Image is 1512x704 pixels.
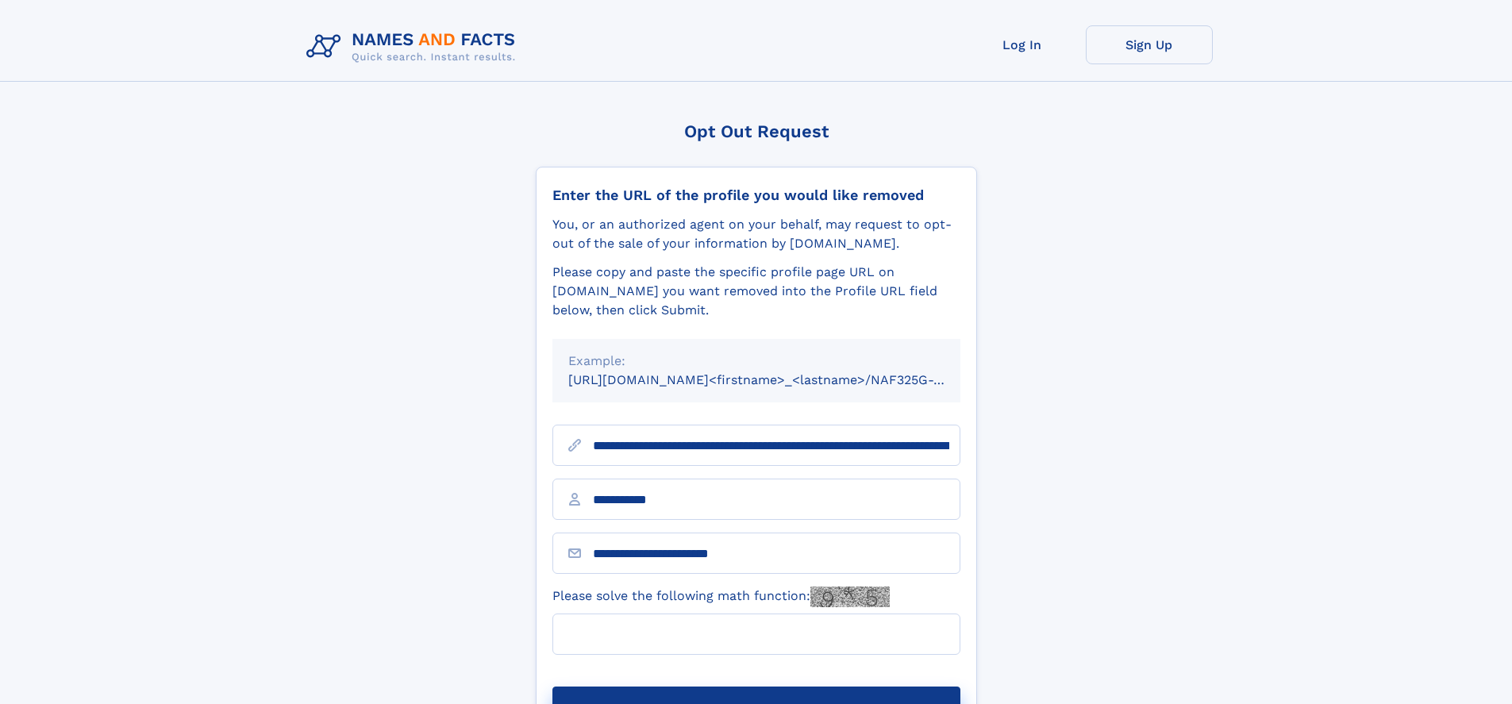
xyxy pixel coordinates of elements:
[959,25,1086,64] a: Log In
[552,263,960,320] div: Please copy and paste the specific profile page URL on [DOMAIN_NAME] you want removed into the Pr...
[300,25,529,68] img: Logo Names and Facts
[552,587,890,607] label: Please solve the following math function:
[1086,25,1213,64] a: Sign Up
[536,121,977,141] div: Opt Out Request
[552,215,960,253] div: You, or an authorized agent on your behalf, may request to opt-out of the sale of your informatio...
[552,187,960,204] div: Enter the URL of the profile you would like removed
[568,372,991,387] small: [URL][DOMAIN_NAME]<firstname>_<lastname>/NAF325G-xxxxxxxx
[568,352,945,371] div: Example:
